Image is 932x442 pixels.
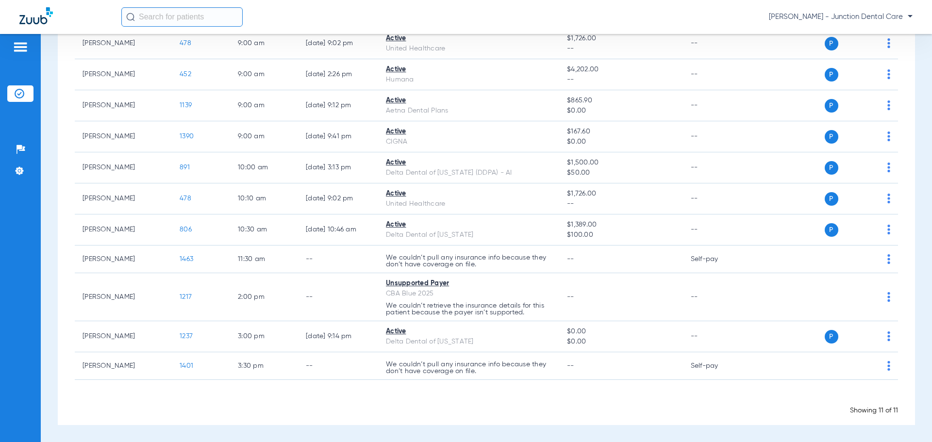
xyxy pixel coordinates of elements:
[386,361,551,375] p: We couldn’t pull any insurance info because they don’t have coverage on file.
[825,37,838,50] span: P
[386,158,551,168] div: Active
[298,183,378,214] td: [DATE] 9:02 PM
[75,352,172,380] td: [PERSON_NAME]
[386,327,551,337] div: Active
[386,96,551,106] div: Active
[567,327,675,337] span: $0.00
[180,133,194,140] span: 1390
[567,96,675,106] span: $865.90
[13,41,28,53] img: hamburger-icon
[683,152,749,183] td: --
[567,44,675,54] span: --
[180,40,191,47] span: 478
[75,90,172,121] td: [PERSON_NAME]
[567,75,675,85] span: --
[567,137,675,147] span: $0.00
[850,407,898,414] span: Showing 11 of 11
[769,12,913,22] span: [PERSON_NAME] - Junction Dental Care
[386,337,551,347] div: Delta Dental of [US_STATE]
[683,183,749,214] td: --
[567,106,675,116] span: $0.00
[75,246,172,273] td: [PERSON_NAME]
[75,273,172,321] td: [PERSON_NAME]
[683,121,749,152] td: --
[386,65,551,75] div: Active
[126,13,135,21] img: Search Icon
[298,273,378,321] td: --
[75,321,172,352] td: [PERSON_NAME]
[298,321,378,352] td: [DATE] 9:14 PM
[887,361,890,371] img: group-dot-blue.svg
[567,220,675,230] span: $1,389.00
[825,130,838,144] span: P
[230,273,298,321] td: 2:00 PM
[887,225,890,234] img: group-dot-blue.svg
[567,230,675,240] span: $100.00
[887,100,890,110] img: group-dot-blue.svg
[567,294,574,300] span: --
[230,352,298,380] td: 3:30 PM
[298,214,378,246] td: [DATE] 10:46 AM
[567,362,574,369] span: --
[887,38,890,48] img: group-dot-blue.svg
[887,331,890,341] img: group-dot-blue.svg
[386,289,551,299] div: CBA Blue 2025
[230,121,298,152] td: 9:00 AM
[230,90,298,121] td: 9:00 AM
[230,214,298,246] td: 10:30 AM
[180,256,193,262] span: 1463
[298,28,378,59] td: [DATE] 9:02 PM
[683,321,749,352] td: --
[887,194,890,203] img: group-dot-blue.svg
[887,292,890,302] img: group-dot-blue.svg
[386,106,551,116] div: Aetna Dental Plans
[825,192,838,206] span: P
[683,273,749,321] td: --
[386,168,551,178] div: Delta Dental of [US_STATE] (DDPA) - AI
[180,362,193,369] span: 1401
[386,230,551,240] div: Delta Dental of [US_STATE]
[683,90,749,121] td: --
[386,33,551,44] div: Active
[887,131,890,141] img: group-dot-blue.svg
[567,127,675,137] span: $167.60
[180,71,191,78] span: 452
[386,189,551,199] div: Active
[386,137,551,147] div: CIGNA
[683,246,749,273] td: Self-pay
[230,152,298,183] td: 10:00 AM
[230,59,298,90] td: 9:00 AM
[75,183,172,214] td: [PERSON_NAME]
[567,199,675,209] span: --
[683,352,749,380] td: Self-pay
[75,121,172,152] td: [PERSON_NAME]
[567,33,675,44] span: $1,726.00
[386,278,551,289] div: Unsupported Payer
[567,168,675,178] span: $50.00
[298,90,378,121] td: [DATE] 9:12 PM
[386,220,551,230] div: Active
[887,69,890,79] img: group-dot-blue.svg
[121,7,243,27] input: Search for patients
[230,321,298,352] td: 3:00 PM
[825,99,838,113] span: P
[75,59,172,90] td: [PERSON_NAME]
[180,102,192,109] span: 1139
[180,164,190,171] span: 891
[180,333,193,340] span: 1237
[180,294,192,300] span: 1217
[298,121,378,152] td: [DATE] 9:41 PM
[386,254,551,268] p: We couldn’t pull any insurance info because they don’t have coverage on file.
[386,199,551,209] div: United Healthcare
[180,195,191,202] span: 478
[386,127,551,137] div: Active
[298,152,378,183] td: [DATE] 3:13 PM
[567,189,675,199] span: $1,726.00
[386,302,551,316] p: We couldn’t retrieve the insurance details for this patient because the payer isn’t supported.
[386,75,551,85] div: Humana
[567,158,675,168] span: $1,500.00
[683,214,749,246] td: --
[75,214,172,246] td: [PERSON_NAME]
[298,246,378,273] td: --
[825,330,838,344] span: P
